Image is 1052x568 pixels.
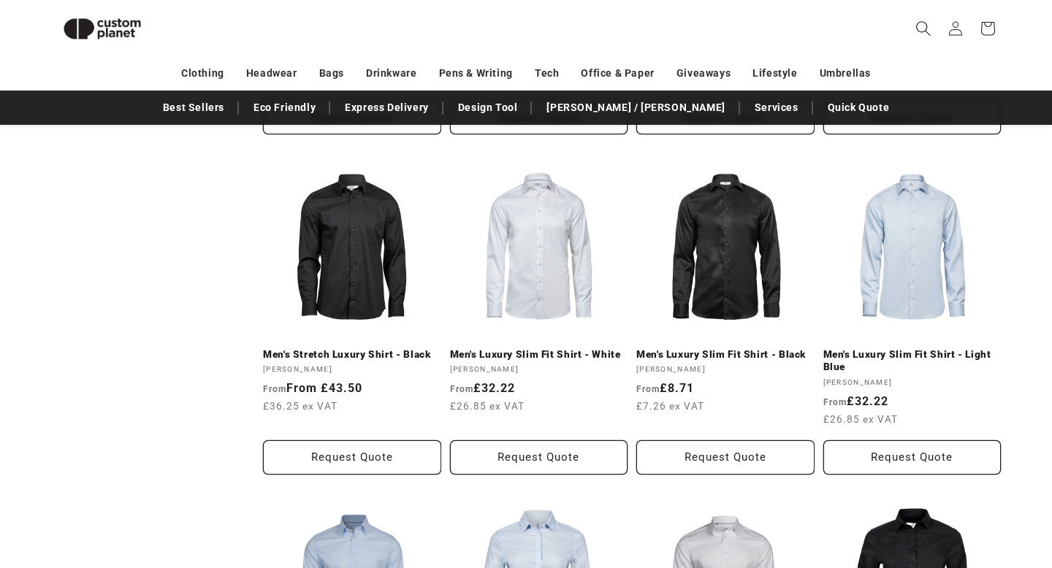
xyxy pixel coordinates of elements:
[263,440,441,475] button: Request Quote
[51,6,153,52] img: Custom Planet
[676,61,731,86] a: Giveaways
[246,61,297,86] a: Headwear
[451,95,525,120] a: Design Tool
[539,95,732,120] a: [PERSON_NAME] / [PERSON_NAME]
[636,440,815,475] button: Request Quote
[246,95,323,120] a: Eco Friendly
[820,61,871,86] a: Umbrellas
[263,348,441,361] a: Men's Stretch Luxury Shirt - Black
[581,61,654,86] a: Office & Paper
[156,95,232,120] a: Best Sellers
[820,95,897,120] a: Quick Quote
[801,410,1052,568] iframe: Chat Widget
[338,95,436,120] a: Express Delivery
[823,348,1002,374] a: Men's Luxury Slim Fit Shirt - Light Blue
[636,348,815,361] a: Men's Luxury Slim Fit Shirt - Black
[181,61,224,86] a: Clothing
[752,61,797,86] a: Lifestyle
[450,348,628,361] a: Men's Luxury Slim Fit Shirt - White
[319,61,344,86] a: Bags
[439,61,513,86] a: Pens & Writing
[366,61,416,86] a: Drinkware
[450,440,628,475] button: Request Quote
[747,95,806,120] a: Services
[907,12,939,45] summary: Search
[535,61,559,86] a: Tech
